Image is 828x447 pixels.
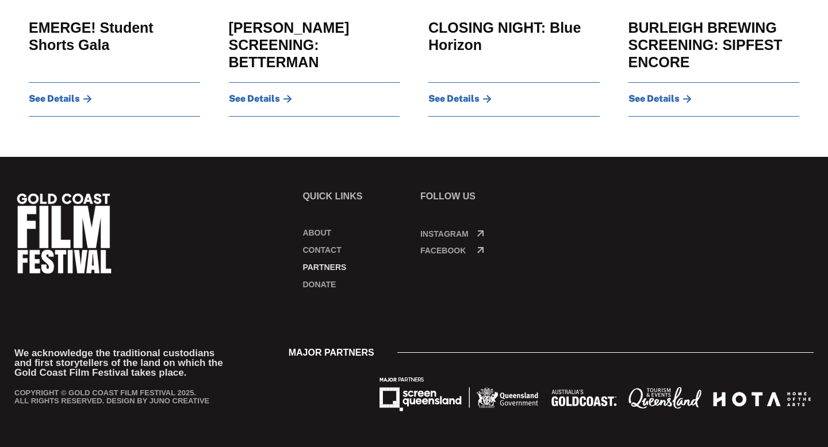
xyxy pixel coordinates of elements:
[302,227,409,290] nav: Menu
[628,94,692,103] a: See Details
[14,348,270,377] p: We acknowledge the traditional custodians and first storytellers of the land on which the Gold Co...
[420,229,469,238] a: Instagram
[229,94,292,103] a: See Details
[302,261,409,273] a: Partners
[477,230,484,237] a: Instagram
[628,19,800,71] a: BURLEIGH BREWING SCREENING: SIPFEST ENCORE
[29,94,92,103] a: See Details
[302,227,409,238] a: About
[428,19,600,53] a: CLOSING NIGHT: Blue Horizon
[302,279,409,290] a: Donate
[420,246,466,255] a: Facebook
[477,247,484,253] a: Facebook
[289,348,374,357] span: MAJOR PARTNERS
[420,192,527,201] p: FOLLOW US
[14,389,210,406] p: COPYRIGHT © GOLD COAST FILM FESTIVAL 2025. ALL RIGHTS RESERVED. DESIGN BY JUNO CREATIVE
[428,94,492,103] a: See Details
[628,94,680,103] span: See Details
[29,94,80,103] span: See Details
[302,192,409,201] p: Quick links
[29,19,200,53] a: EMERGE! Student Shorts Gala
[229,94,280,103] span: See Details
[302,244,409,256] a: Contact
[229,19,400,71] a: [PERSON_NAME] SCREENING: BETTERMAN
[428,94,480,103] span: See Details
